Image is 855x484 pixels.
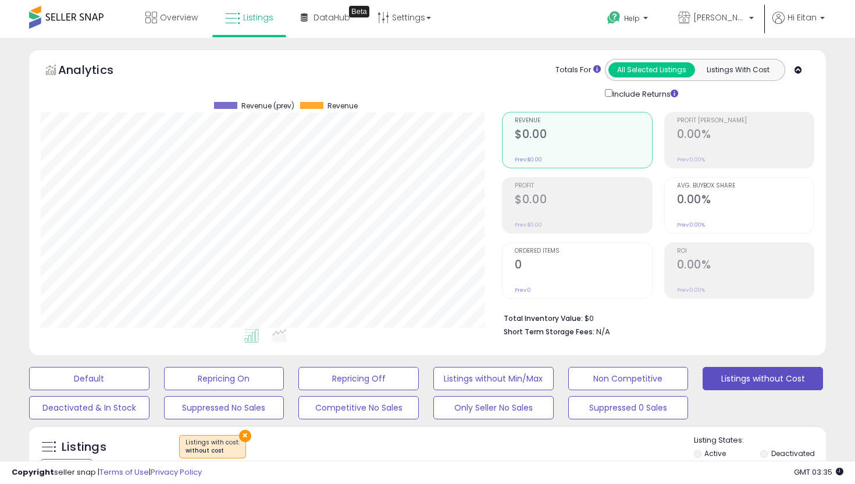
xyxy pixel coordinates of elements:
[693,12,746,23] span: [PERSON_NAME] Suppliers
[41,459,92,470] div: Clear All Filters
[99,467,149,478] a: Terms of Use
[677,118,814,124] span: Profit [PERSON_NAME]
[327,102,358,110] span: Revenue
[772,12,825,38] a: Hi Eitan
[349,6,369,17] div: Tooltip anchor
[596,87,692,100] div: Include Returns
[298,396,419,419] button: Competitive No Sales
[515,221,542,228] small: Prev: $0.00
[677,183,814,189] span: Avg. Buybox Share
[186,438,240,455] span: Listings with cost :
[515,183,651,189] span: Profit
[515,128,651,143] h2: $0.00
[164,396,284,419] button: Suppressed No Sales
[608,62,695,77] button: All Selected Listings
[160,12,198,23] span: Overview
[433,367,554,390] button: Listings without Min/Max
[607,10,621,25] i: Get Help
[677,221,705,228] small: Prev: 0.00%
[58,62,136,81] h5: Analytics
[241,102,294,110] span: Revenue (prev)
[515,118,651,124] span: Revenue
[504,327,594,337] b: Short Term Storage Fees:
[598,2,660,38] a: Help
[515,193,651,209] h2: $0.00
[433,396,554,419] button: Only Seller No Sales
[186,447,240,455] div: without cost
[788,12,817,23] span: Hi Eitan
[239,430,251,442] button: ×
[624,13,640,23] span: Help
[771,448,815,458] label: Deactivated
[515,258,651,274] h2: 0
[313,12,350,23] span: DataHub
[677,156,705,163] small: Prev: 0.00%
[29,367,149,390] button: Default
[794,467,843,478] span: 2025-09-8 03:35 GMT
[12,467,54,478] strong: Copyright
[515,248,651,255] span: Ordered Items
[704,448,726,458] label: Active
[504,313,583,323] b: Total Inventory Value:
[677,193,814,209] h2: 0.00%
[298,367,419,390] button: Repricing Off
[694,62,781,77] button: Listings With Cost
[62,439,106,455] h5: Listings
[515,287,531,294] small: Prev: 0
[515,156,542,163] small: Prev: $0.00
[568,396,689,419] button: Suppressed 0 Sales
[677,128,814,143] h2: 0.00%
[677,287,705,294] small: Prev: 0.00%
[568,367,689,390] button: Non Competitive
[151,467,202,478] a: Privacy Policy
[694,435,826,446] p: Listing States:
[677,248,814,255] span: ROI
[596,326,610,337] span: N/A
[703,367,823,390] button: Listings without Cost
[555,65,601,76] div: Totals For
[29,396,149,419] button: Deactivated & In Stock
[164,367,284,390] button: Repricing On
[12,467,202,478] div: seller snap | |
[504,310,806,324] li: $0
[677,258,814,274] h2: 0.00%
[243,12,273,23] span: Listings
